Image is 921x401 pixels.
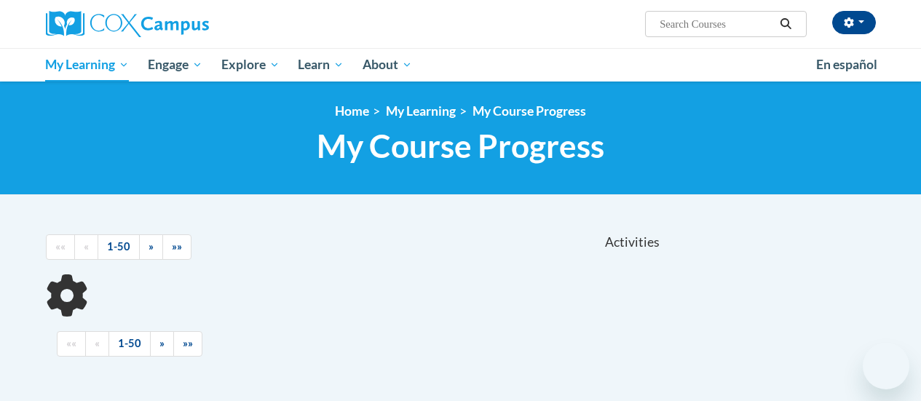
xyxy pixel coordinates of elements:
[473,103,586,119] a: My Course Progress
[863,343,909,389] iframe: Button to launch messaging window
[98,234,140,260] a: 1-50
[173,331,202,357] a: End
[335,103,369,119] a: Home
[149,240,154,253] span: »
[816,57,877,72] span: En español
[183,337,193,349] span: »»
[45,56,129,74] span: My Learning
[138,48,212,82] a: Engage
[298,56,344,74] span: Learn
[108,331,151,357] a: 1-50
[807,49,887,80] a: En español
[288,48,353,82] a: Learn
[775,15,797,33] button: Search
[658,15,775,33] input: Search Courses
[95,337,100,349] span: «
[35,48,887,82] div: Main menu
[46,11,308,37] a: Cox Campus
[36,48,139,82] a: My Learning
[317,127,604,165] span: My Course Progress
[159,337,165,349] span: »
[150,331,174,357] a: Next
[212,48,289,82] a: Explore
[46,234,75,260] a: Begining
[55,240,66,253] span: ««
[353,48,422,82] a: About
[386,103,456,119] a: My Learning
[832,11,876,34] button: Account Settings
[66,337,76,349] span: ««
[221,56,280,74] span: Explore
[139,234,163,260] a: Next
[84,240,89,253] span: «
[605,234,660,250] span: Activities
[74,234,98,260] a: Previous
[363,56,412,74] span: About
[162,234,191,260] a: End
[57,331,86,357] a: Begining
[85,331,109,357] a: Previous
[172,240,182,253] span: »»
[148,56,202,74] span: Engage
[46,11,209,37] img: Cox Campus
